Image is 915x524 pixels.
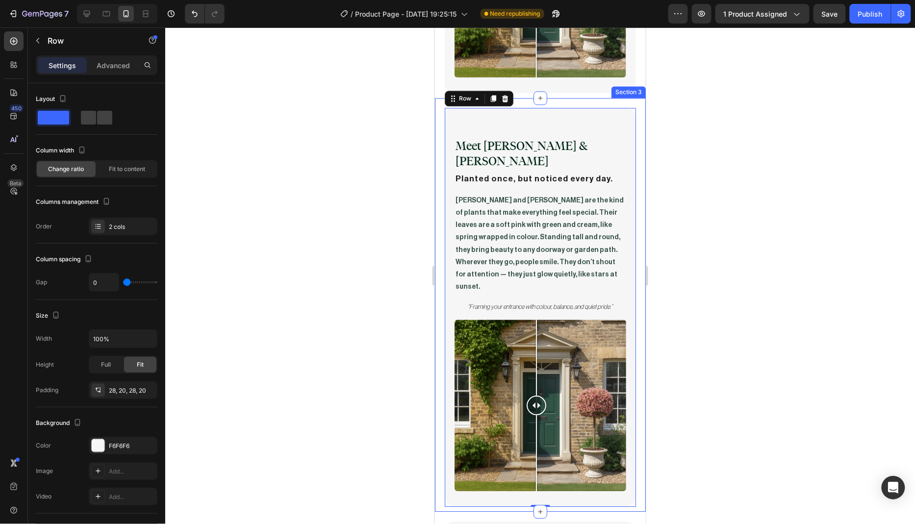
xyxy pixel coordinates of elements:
[4,4,73,24] button: 7
[858,9,883,19] div: Publish
[490,9,540,18] span: Need republishing
[36,222,52,231] div: Order
[36,386,58,395] div: Padding
[356,9,457,19] span: Product Page - [DATE] 19:25:15
[89,274,119,291] input: Auto
[36,417,83,430] div: Background
[101,360,111,369] span: Full
[185,4,225,24] div: Undo/Redo
[109,442,155,450] div: F6F6F6
[49,60,76,71] p: Settings
[850,4,891,24] button: Publish
[109,386,155,395] div: 28, 20, 28, 20
[36,144,88,157] div: Column width
[351,9,354,19] span: /
[109,165,145,174] span: Fit to content
[724,9,788,19] span: 1 product assigned
[36,467,53,475] div: Image
[109,493,155,501] div: Add...
[109,467,155,476] div: Add...
[109,223,155,231] div: 2 cols
[137,360,144,369] span: Fit
[49,165,84,174] span: Change ratio
[9,104,24,112] div: 450
[435,27,646,524] iframe: Design area
[882,476,905,499] div: Open Intercom Messenger
[89,330,157,348] input: Auto
[36,309,62,323] div: Size
[48,35,131,47] p: Row
[822,10,838,18] span: Save
[36,278,47,287] div: Gap
[97,60,130,71] p: Advanced
[36,441,51,450] div: Color
[7,179,24,187] div: Beta
[36,492,51,501] div: Video
[36,196,112,209] div: Columns management
[715,4,810,24] button: 1 product assigned
[813,4,846,24] button: Save
[36,334,52,343] div: Width
[36,253,94,266] div: Column spacing
[36,93,69,106] div: Layout
[36,360,54,369] div: Height
[64,8,69,20] p: 7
